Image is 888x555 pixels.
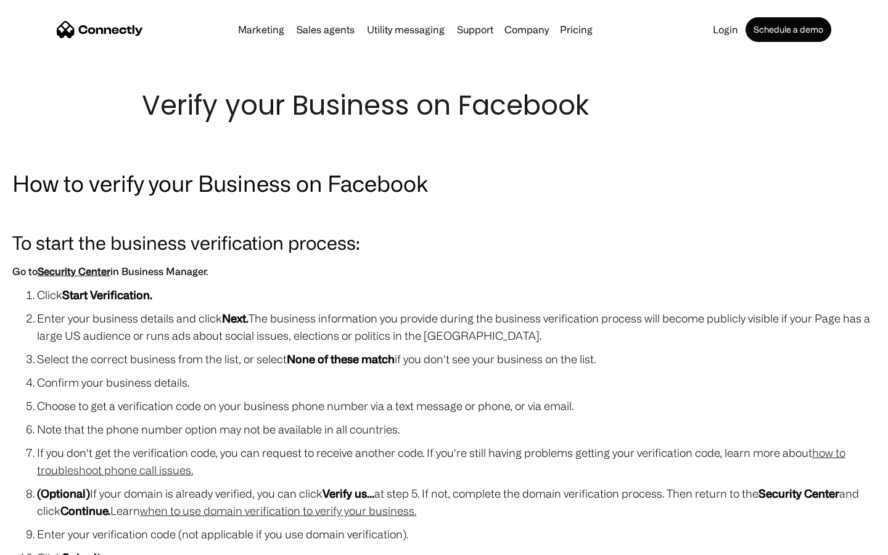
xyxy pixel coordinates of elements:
strong: None of these match [287,353,395,365]
a: Pricing [555,25,598,35]
strong: Continue. [60,504,110,517]
strong: Verify us... [323,487,374,499]
h2: How to verify your Business on Facebook [12,168,876,199]
aside: Language selected: English [12,533,74,551]
ul: Language list [25,533,74,551]
a: Security Center [38,266,110,277]
li: Confirm your business details. [37,374,876,391]
li: Select the correct business from the list, or select if you don't see your business on the list. [37,350,876,368]
a: Utility messaging [362,25,450,35]
strong: Start Verification. [62,289,152,301]
h3: To start the business verification process: [12,228,876,257]
li: If you don't get the verification code, you can request to receive another code. If you're still ... [37,444,876,479]
a: Sales agents [292,25,360,35]
strong: Next. [222,312,249,324]
li: Enter your verification code (not applicable if you use domain verification). [37,525,876,543]
h1: Verify your Business on Facebook [142,86,746,125]
li: If your domain is already verified, you can click at step 5. If not, complete the domain verifica... [37,485,876,519]
li: Enter your business details and click The business information you provide during the business ve... [37,310,876,344]
li: Click [37,286,876,303]
strong: Security Center [758,487,839,499]
strong: (Optional) [37,487,90,499]
a: Marketing [233,25,289,35]
p: ‍ [12,205,876,222]
li: Note that the phone number option may not be available in all countries. [37,421,876,438]
div: Company [504,21,549,38]
li: Choose to get a verification code on your business phone number via a text message or phone, or v... [37,397,876,414]
a: Login [708,25,743,35]
a: when to use domain verification to verify your business. [140,504,416,517]
h6: Go to in Business Manager. [12,263,876,280]
a: Support [452,25,498,35]
a: Schedule a demo [746,17,831,42]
